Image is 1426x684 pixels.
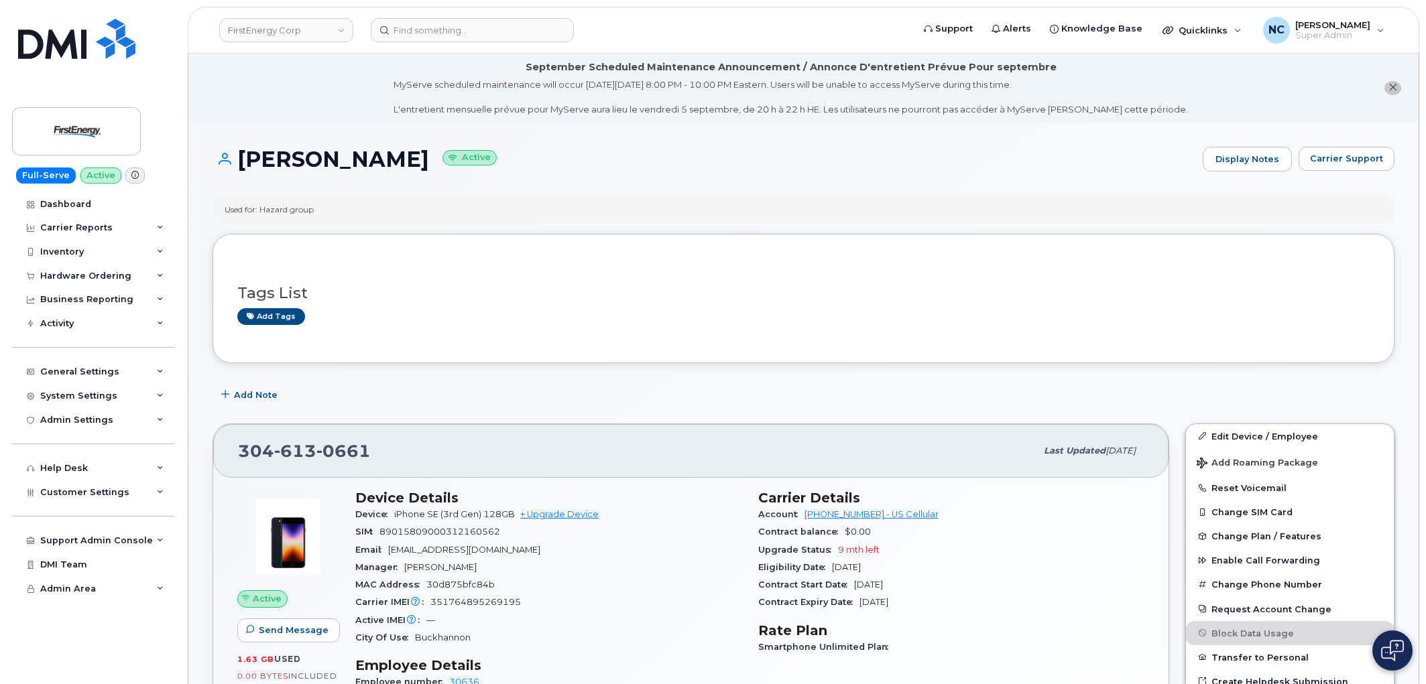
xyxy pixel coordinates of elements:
[1211,531,1321,541] span: Change Plan / Features
[1186,597,1394,621] button: Request Account Change
[520,509,599,519] a: + Upgrade Device
[355,490,742,506] h3: Device Details
[237,308,305,325] a: Add tags
[838,545,880,555] span: 9 mth left
[805,509,939,519] a: [PHONE_NUMBER] - US Cellular
[213,383,289,407] button: Add Note
[355,545,388,555] span: Email
[355,509,394,519] span: Device
[758,562,832,572] span: Eligibility Date
[1186,548,1394,572] button: Enable Call Forwarding
[859,597,888,607] span: [DATE]
[388,545,540,555] span: [EMAIL_ADDRESS][DOMAIN_NAME]
[1186,448,1394,476] button: Add Roaming Package
[1310,152,1383,165] span: Carrier Support
[526,60,1057,74] div: September Scheduled Maintenance Announcement / Annonce D'entretient Prévue Pour septembre
[758,579,854,590] span: Contract Start Date
[237,655,274,664] span: 1.63 GB
[854,579,883,590] span: [DATE]
[1203,147,1292,172] a: Display Notes
[1186,476,1394,500] button: Reset Voicemail
[259,624,329,636] span: Send Message
[758,597,859,607] span: Contract Expiry Date
[394,78,1188,116] div: MyServe scheduled maintenance will occur [DATE][DATE] 8:00 PM - 10:00 PM Eastern. Users will be u...
[253,592,282,605] span: Active
[379,527,500,537] span: 89015809000312160562
[237,618,340,642] button: Send Message
[1186,524,1394,548] button: Change Plan / Features
[355,632,415,642] span: City Of Use
[758,490,1145,506] h3: Carrier Details
[758,509,805,519] span: Account
[845,527,871,537] span: $0.00
[1186,572,1394,596] button: Change Phone Number
[355,597,430,607] span: Carrier IMEI
[1186,500,1394,524] button: Change SIM Card
[355,579,426,590] span: MAC Address
[426,579,495,590] span: 30d875bfc84b
[430,597,521,607] span: 351764895269195
[404,562,477,572] span: [PERSON_NAME]
[213,147,1196,171] h1: [PERSON_NAME]
[1197,458,1318,470] span: Add Roaming Package
[355,562,404,572] span: Manager
[1044,446,1106,456] span: Last updated
[1106,446,1136,456] span: [DATE]
[237,285,1370,301] h3: Tags List
[758,642,895,652] span: Smartphone Unlimited Plan
[248,496,329,577] img: image20231002-3703462-1angbar.jpeg
[1186,424,1394,448] a: Edit Device / Employee
[355,527,379,537] span: SIM
[442,150,497,165] small: Active
[1299,147,1394,171] button: Carrier Support
[832,562,861,572] span: [DATE]
[1384,81,1401,95] button: close notification
[1381,640,1404,661] img: Open chat
[1186,645,1394,669] button: Transfer to Personal
[1211,555,1320,565] span: Enable Call Forwarding
[237,671,288,681] span: 0.00 Bytes
[274,441,316,461] span: 613
[355,657,742,673] h3: Employee Details
[426,615,435,625] span: —
[758,527,845,537] span: Contract balance
[1186,621,1394,645] button: Block Data Usage
[274,654,301,664] span: used
[394,509,515,519] span: iPhone SE (3rd Gen) 128GB
[225,204,314,215] div: Used for: Hazard group
[758,622,1145,638] h3: Rate Plan
[234,389,278,401] span: Add Note
[238,441,371,461] span: 304
[415,632,471,642] span: Buckhannon
[758,545,838,555] span: Upgrade Status
[316,441,371,461] span: 0661
[355,615,426,625] span: Active IMEI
